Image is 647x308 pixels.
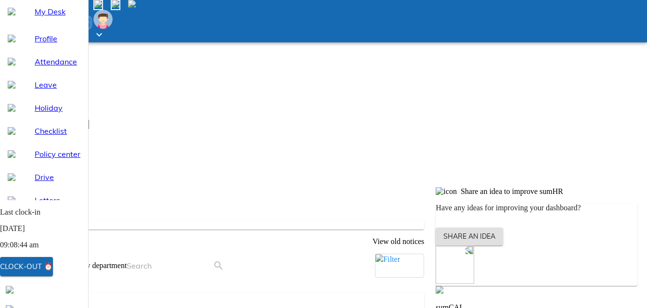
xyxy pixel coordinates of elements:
[383,255,400,263] span: Filter
[93,10,113,29] img: Employee
[436,286,443,294] img: sumcal-outline-16px.c054fbe6.svg
[436,187,457,196] img: icon
[127,258,213,273] input: Search
[15,205,424,213] p: Noticeboard
[15,221,424,230] p: No new notices
[436,204,637,212] p: Have any ideas for improving your dashboard?
[443,231,495,243] span: Share an idea
[436,245,474,284] img: no-ideas.ff7b33e5.svg
[436,228,503,245] button: Share an idea
[375,254,383,262] img: filter-outline-b-16px.66809d26.svg
[15,237,424,246] p: View old notices
[461,187,563,195] span: Share an idea to improve sumHR
[17,293,424,302] p: Not clocked-in yet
